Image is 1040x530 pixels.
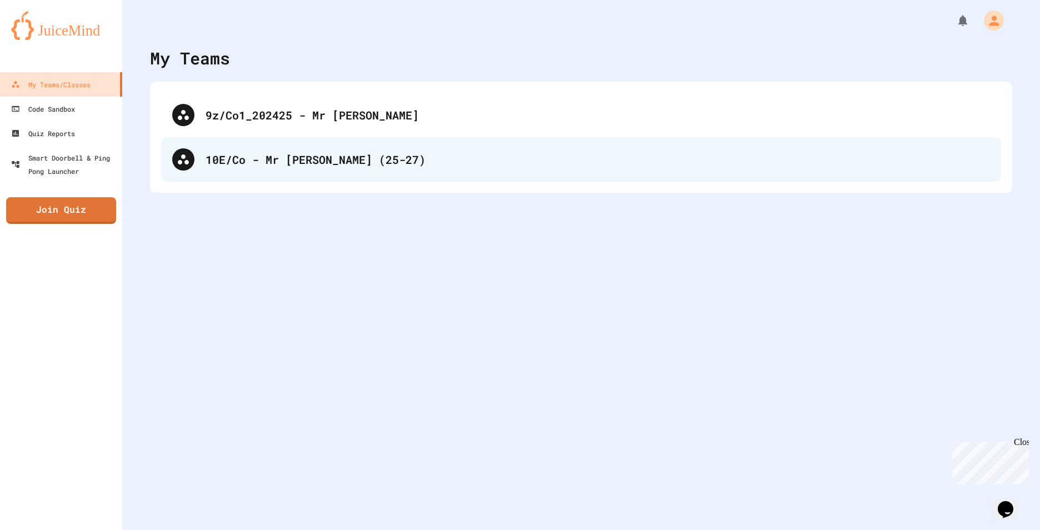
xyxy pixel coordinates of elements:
[206,151,990,168] div: 10E/Co - Mr [PERSON_NAME] (25-27)
[161,93,1001,137] div: 9z/Co1_202425 - Mr [PERSON_NAME]
[936,11,972,30] div: My Notifications
[993,486,1029,519] iframe: chat widget
[11,151,118,178] div: Smart Doorbell & Ping Pong Launcher
[161,137,1001,182] div: 10E/Co - Mr [PERSON_NAME] (25-27)
[11,127,75,140] div: Quiz Reports
[206,107,990,123] div: 9z/Co1_202425 - Mr [PERSON_NAME]
[948,437,1029,484] iframe: chat widget
[150,46,230,71] div: My Teams
[4,4,77,71] div: Chat with us now!Close
[6,197,116,224] a: Join Quiz
[972,8,1007,33] div: My Account
[11,78,91,91] div: My Teams/Classes
[11,102,75,116] div: Code Sandbox
[11,11,111,40] img: logo-orange.svg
